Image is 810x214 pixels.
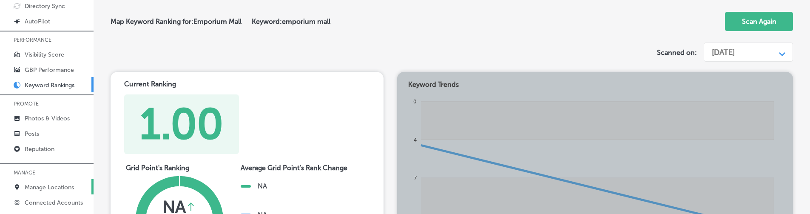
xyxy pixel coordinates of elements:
p: Directory Sync [25,3,65,10]
h2: Map Keyword Ranking for: Emporium Mall [111,17,252,26]
div: NA [258,182,267,190]
div: 1.00 [140,99,223,150]
p: Reputation [25,146,54,153]
p: AutoPilot [25,18,50,25]
p: Visibility Score [25,51,64,58]
div: Average Grid Point's Rank Change [241,164,347,172]
p: Connected Accounts [25,199,83,206]
label: Scanned on: [657,49,697,57]
p: GBP Performance [25,66,74,74]
p: Photos & Videos [25,115,70,122]
h2: Keyword: emporium mall [252,17,330,26]
div: Current Ranking [124,80,247,88]
p: Posts [25,130,39,137]
p: Manage Locations [25,184,74,191]
div: [DATE] [712,48,735,57]
button: Scan Again [725,12,793,31]
div: Grid Point's Ranking [126,164,232,172]
p: Keyword Rankings [25,82,74,89]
